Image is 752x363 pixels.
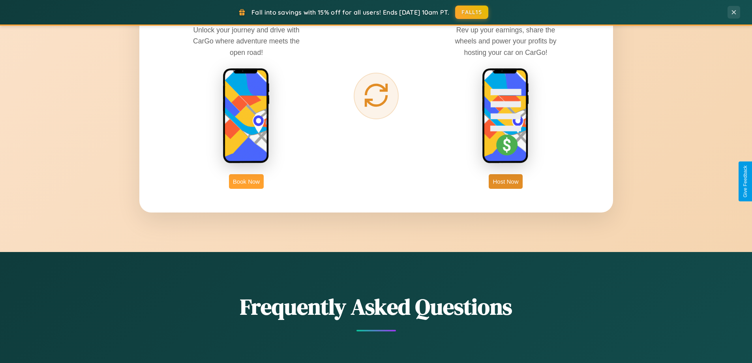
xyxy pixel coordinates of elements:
h2: Frequently Asked Questions [139,292,613,322]
button: Book Now [229,174,264,189]
p: Unlock your journey and drive with CarGo where adventure meets the open road! [187,24,306,58]
button: FALL15 [455,6,488,19]
div: Give Feedback [743,166,748,197]
p: Rev up your earnings, share the wheels and power your profits by hosting your car on CarGo! [446,24,565,58]
img: host phone [482,68,529,164]
span: Fall into savings with 15% off for all users! Ends [DATE] 10am PT. [251,8,449,16]
button: Host Now [489,174,522,189]
img: rent phone [223,68,270,164]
